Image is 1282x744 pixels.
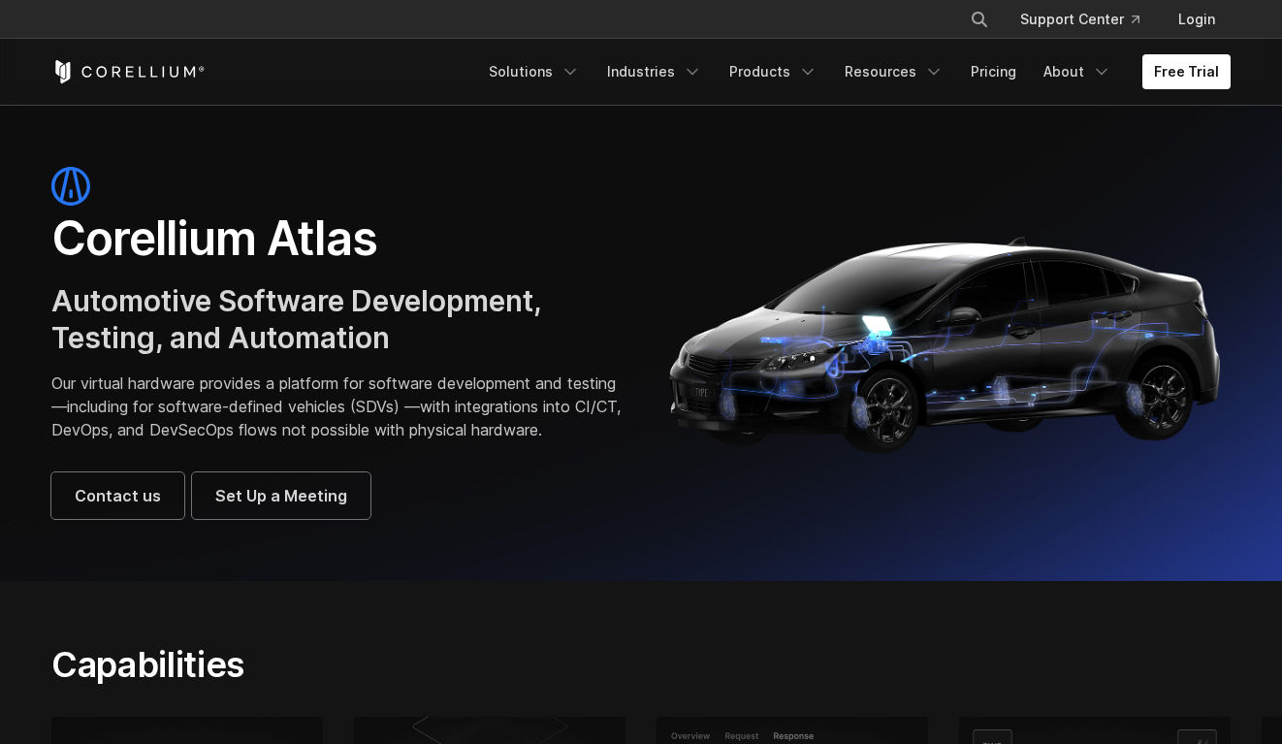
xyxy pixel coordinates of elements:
p: Our virtual hardware provides a platform for software development and testing—including for softw... [51,372,622,441]
a: Products [718,54,829,89]
span: Set Up a Meeting [215,484,347,507]
a: Support Center [1005,2,1155,37]
h2: Capabilities [51,643,824,686]
img: Corellium_Hero_Atlas_Header [660,221,1231,464]
a: Solutions [477,54,592,89]
a: Login [1163,2,1231,37]
img: atlas-icon [51,167,90,206]
div: Navigation Menu [946,2,1231,37]
a: Pricing [959,54,1028,89]
span: Contact us [75,484,161,507]
div: Navigation Menu [477,54,1231,89]
a: Set Up a Meeting [192,472,370,519]
a: Contact us [51,472,184,519]
span: Automotive Software Development, Testing, and Automation [51,283,541,355]
button: Search [962,2,997,37]
h1: Corellium Atlas [51,210,622,268]
a: Resources [833,54,955,89]
a: Industries [595,54,714,89]
a: Corellium Home [51,60,206,83]
a: Free Trial [1142,54,1231,89]
a: About [1032,54,1123,89]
